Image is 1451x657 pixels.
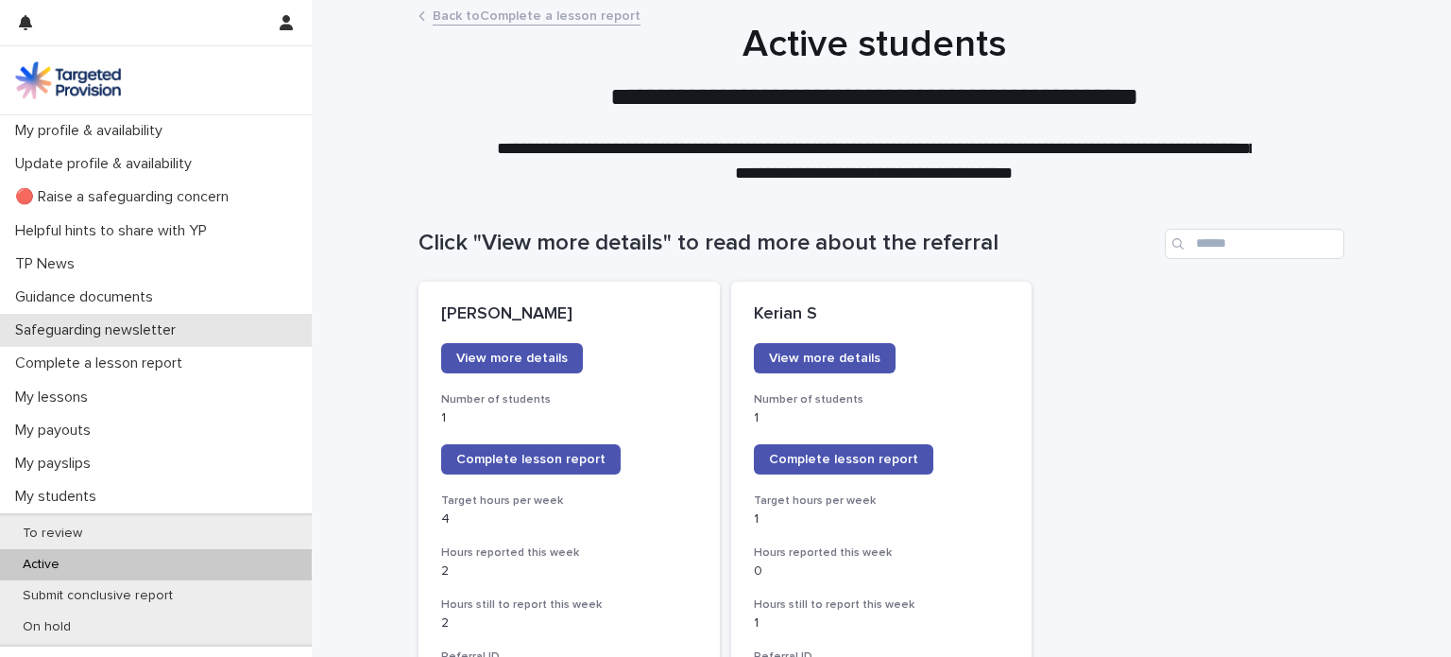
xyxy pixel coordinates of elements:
p: [PERSON_NAME] [441,304,697,325]
h3: Hours still to report this week [754,597,1010,613]
span: View more details [769,352,880,365]
p: Update profile & availability [8,155,207,173]
span: View more details [456,352,568,365]
p: 1 [754,410,1010,426]
h1: Click "View more details" to read more about the referral [418,230,1157,257]
p: My profile & availability [8,122,178,140]
p: 4 [441,511,697,527]
p: My students [8,488,111,506]
a: View more details [754,343,896,373]
a: View more details [441,343,583,373]
img: M5nRWzHhSzIhMunXDL62 [15,61,121,99]
p: TP News [8,255,90,273]
h3: Hours reported this week [441,545,697,561]
span: Complete lesson report [769,453,918,466]
p: My payslips [8,455,106,473]
p: 0 [754,563,1010,579]
p: 2 [441,615,697,631]
h3: Target hours per week [754,493,1010,509]
p: Complete a lesson report [8,354,197,372]
h1: Active students [411,22,1337,67]
p: 2 [441,563,697,579]
p: 1 [754,511,1010,527]
p: Active [8,557,75,573]
p: Submit conclusive report [8,588,188,604]
input: Search [1165,229,1344,259]
p: 1 [441,410,697,426]
h3: Target hours per week [441,493,697,509]
p: 🔴 Raise a safeguarding concern [8,188,244,206]
p: Helpful hints to share with YP [8,222,222,240]
p: My lessons [8,389,103,406]
h3: Number of students [754,392,1010,407]
h3: Hours still to report this week [441,597,697,613]
p: My payouts [8,422,106,440]
a: Back toComplete a lesson report [433,4,640,26]
a: Complete lesson report [754,444,933,475]
p: Guidance documents [8,288,168,306]
p: Kerian S [754,304,1010,325]
h3: Number of students [441,392,697,407]
p: On hold [8,619,86,635]
p: To review [8,526,97,542]
p: Safeguarding newsletter [8,321,191,339]
p: 1 [754,615,1010,631]
span: Complete lesson report [456,453,606,466]
h3: Hours reported this week [754,545,1010,561]
a: Complete lesson report [441,444,621,475]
